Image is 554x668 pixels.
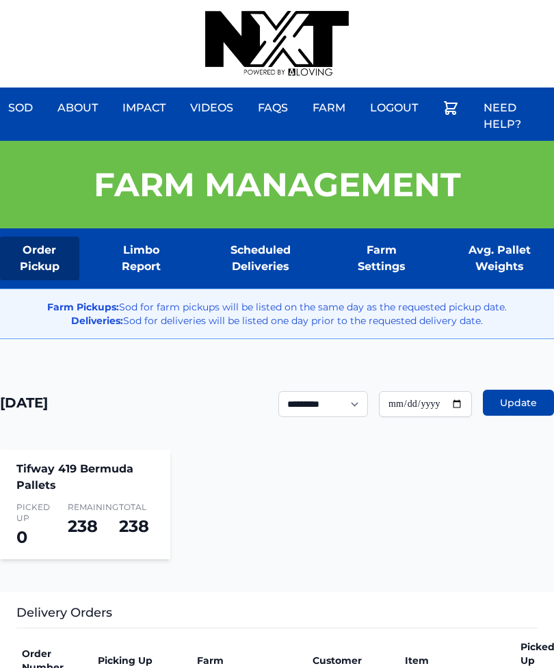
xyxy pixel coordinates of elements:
[362,92,426,124] a: Logout
[445,237,554,280] a: Avg. Pallet Weights
[16,603,538,628] h3: Delivery Orders
[47,301,119,313] strong: Farm Pickups:
[68,502,103,513] span: Remaining
[205,11,349,77] img: nextdaysod.com Logo
[94,168,461,201] h1: Farm Management
[483,390,554,416] button: Update
[101,237,182,280] a: Limbo Report
[340,237,423,280] a: Farm Settings
[182,92,241,124] a: Videos
[119,516,149,536] span: 238
[16,461,154,494] h4: Tifway 419 Bermuda Pallets
[16,527,27,547] span: 0
[203,237,318,280] a: Scheduled Deliveries
[304,92,354,124] a: Farm
[500,396,537,410] span: Update
[16,502,51,524] span: Picked Up
[68,516,98,536] span: 238
[119,502,154,513] span: Total
[71,315,123,327] strong: Deliveries:
[475,92,554,141] a: Need Help?
[250,92,296,124] a: FAQs
[49,92,106,124] a: About
[114,92,174,124] a: Impact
